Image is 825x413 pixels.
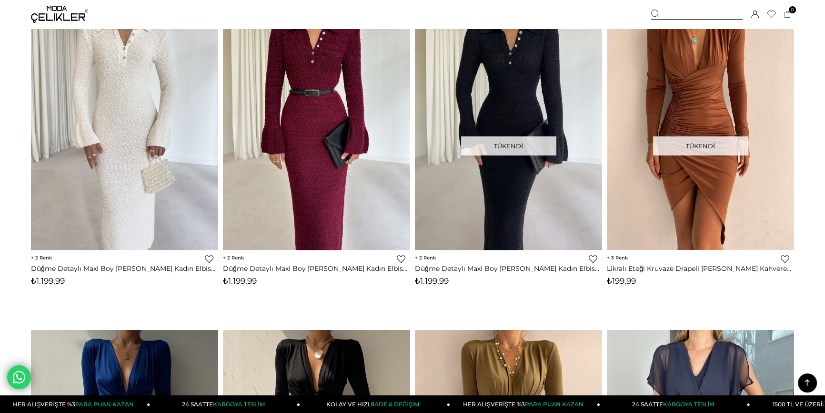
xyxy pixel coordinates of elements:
[300,395,450,413] a: KOLAY VE HIZLIİADE & DEĞİŞİM!
[397,255,405,263] a: Favorilere Ekle
[784,11,791,18] a: 0
[223,264,410,273] a: Düğme Detaylı Maxi Boy [PERSON_NAME] Kadın Elbise 26K021
[373,401,421,408] span: İADE & DEĞİŞİM!
[213,401,264,408] span: KARGOYA TESLİM
[589,255,597,263] a: Favorilere Ekle
[415,276,449,286] span: ₺1.199,99
[31,6,88,23] img: logo
[415,255,436,261] span: 2
[607,0,794,311] a: Tükendi
[150,395,300,413] a: 24 SAATTEKARGOYA TESLİM
[789,6,796,13] span: 0
[205,255,213,263] a: Favorilere Ekle
[525,401,584,408] span: PARA PUAN KAZAN
[415,290,415,291] img: png;base64,iVBORw0KGgoAAAANSUhEUgAAAAEAAAABCAYAAAAfFcSJAAAAAXNSR0IArs4c6QAAAA1JREFUGFdjePfu3X8ACW...
[663,401,714,408] span: KARGOYA TESLİM
[450,395,600,413] a: HER ALIŞVERİŞTE %3PARA PUAN KAZAN
[31,264,218,273] a: Düğme Detaylı Maxi Boy [PERSON_NAME] Kadın Elbise 26K021
[31,276,65,286] span: ₺1.199,99
[75,401,134,408] span: PARA PUAN KAZAN
[607,255,628,261] span: 3
[31,255,52,261] span: 2
[653,136,748,155] span: Tükendi
[223,255,244,261] span: 2
[415,264,602,273] a: Düğme Detaylı Maxi Boy [PERSON_NAME] Kadın Elbise 26K021
[223,276,257,286] span: ₺1.199,99
[600,395,750,413] a: 24 SAATTEKARGOYA TESLİM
